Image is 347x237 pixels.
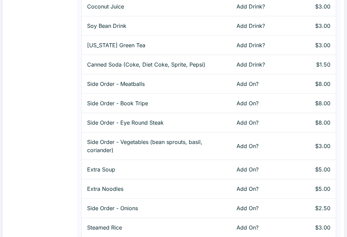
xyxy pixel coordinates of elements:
p: $8.00 [313,119,330,127]
p: Add On? [237,80,302,88]
p: Canned Soda (Coke, Diet Coke, Sprite, Pepsi) [87,61,226,69]
p: Side Order - Onions [87,204,226,213]
p: $3.00 [313,22,330,30]
p: $5.00 [313,185,330,193]
p: Add On? [237,119,302,127]
p: $3.00 [313,41,330,50]
p: Add On? [237,99,302,108]
p: Add On? [237,166,302,174]
p: $3.00 [313,224,330,232]
p: Add On? [237,142,302,150]
p: Soy Bean Drink [87,22,226,30]
p: Side Order - Eye Round Steak [87,119,226,127]
p: Add On? [237,224,302,232]
p: $2.50 [313,204,330,213]
p: $8.00 [313,99,330,108]
p: [US_STATE] Green Tea [87,41,226,50]
p: Add On? [237,185,302,193]
p: Add Drink? [237,22,302,30]
p: Side Order - Meatballs [87,80,226,88]
p: Steamed Rice [87,224,226,232]
p: Side Order - Vegetables (bean sprouts, basil, coriander) [87,138,226,154]
p: Add Drink? [237,61,302,69]
p: $8.00 [313,80,330,88]
p: Add On? [237,204,302,213]
p: Add Drink? [237,3,302,11]
p: $3.00 [313,142,330,150]
p: $1.50 [313,61,330,69]
p: $3.00 [313,3,330,11]
p: Side Order - Book Tripe [87,99,226,108]
p: $5.00 [313,166,330,174]
p: Coconut Juice [87,3,226,11]
p: Extra Soup [87,166,226,174]
p: Extra Noodles [87,185,226,193]
p: Add Drink? [237,41,302,50]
